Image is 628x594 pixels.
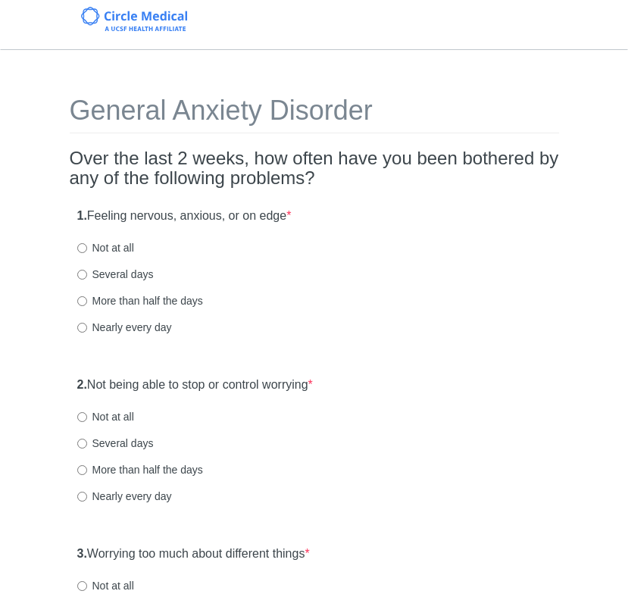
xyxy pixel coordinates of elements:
label: Several days [77,267,154,282]
h1: General Anxiety Disorder [70,95,559,133]
h2: Over the last 2 weeks, how often have you been bothered by any of the following problems? [70,148,559,189]
input: More than half the days [77,465,87,475]
label: Nearly every day [77,489,172,504]
strong: 3. [77,547,87,560]
label: Not being able to stop or control worrying [77,377,313,394]
label: Not at all [77,578,134,593]
label: Several days [77,436,154,451]
strong: 1. [77,209,87,222]
input: Nearly every day [77,323,87,333]
label: Worrying too much about different things [77,546,310,563]
input: Several days [77,439,87,449]
input: Not at all [77,581,87,591]
label: Not at all [77,240,134,255]
input: Not at all [77,412,87,422]
input: Not at all [77,243,87,253]
label: Feeling nervous, anxious, or on edge [77,208,292,225]
label: More than half the days [77,462,203,477]
label: More than half the days [77,293,203,308]
img: Circle Medical Logo [81,7,188,31]
strong: 2. [77,378,87,391]
label: Nearly every day [77,320,172,335]
input: Several days [77,270,87,280]
label: Not at all [77,409,134,424]
input: More than half the days [77,296,87,306]
input: Nearly every day [77,492,87,502]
